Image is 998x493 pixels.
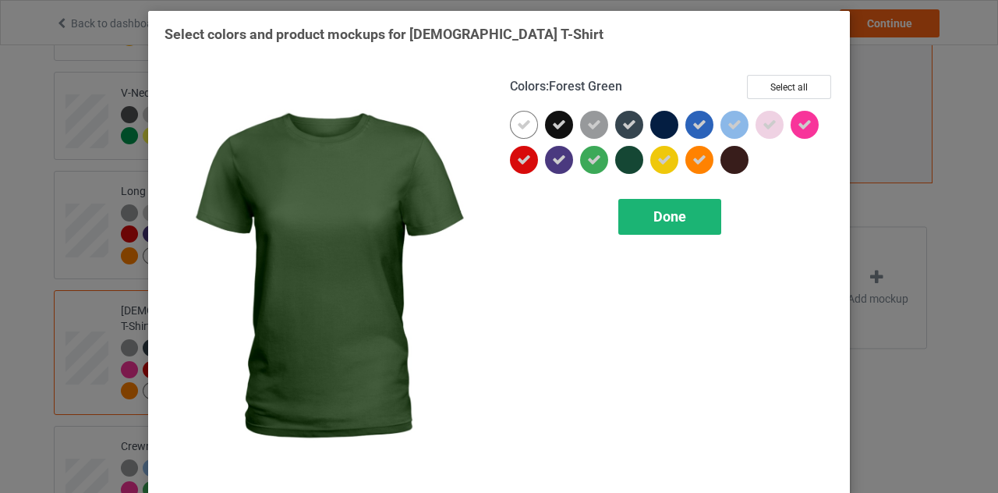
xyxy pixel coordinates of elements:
[165,26,603,42] span: Select colors and product mockups for [DEMOGRAPHIC_DATA] T-Shirt
[165,75,488,480] img: regular.jpg
[510,79,622,95] h4: :
[747,75,831,99] button: Select all
[653,208,686,225] span: Done
[510,79,546,94] span: Colors
[549,79,622,94] span: Forest Green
